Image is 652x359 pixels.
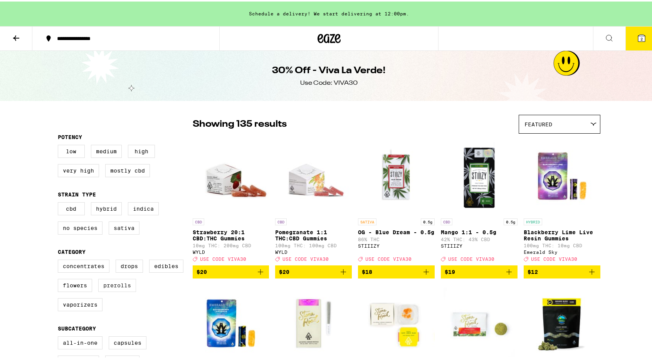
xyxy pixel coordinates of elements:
[128,201,159,214] label: Indica
[58,335,103,348] label: All-In-One
[358,136,435,264] a: Open page for OG - Blue Dream - 0.5g from STIIIZY
[524,242,600,247] p: 100mg THC: 10mg CBD
[528,267,538,273] span: $12
[91,143,122,156] label: Medium
[279,267,289,273] span: $20
[109,220,139,233] label: Sativa
[362,267,372,273] span: $18
[358,242,435,247] div: STIIIZY
[193,248,269,253] div: WYLD
[524,136,600,213] img: Emerald Sky - Blackberry Lime Live Resin Gummies
[441,242,518,247] div: STIIIZY
[272,63,386,76] h1: 30% Off - Viva La Verde!
[193,116,287,129] p: Showing 135 results
[91,201,122,214] label: Hybrid
[445,267,455,273] span: $19
[441,235,518,240] p: 42% THC: 43% CBD
[282,255,329,260] span: USE CODE VIVA30
[640,35,643,40] span: 2
[275,136,352,264] a: Open page for Pomegranate 1:1 THC:CBD Gummies from WYLD
[58,133,82,139] legend: Potency
[531,255,577,260] span: USE CODE VIVA30
[275,228,352,240] p: Pomegranate 1:1 THC:CBD Gummies
[441,228,518,234] p: Mango 1:1 - 0.5g
[441,264,518,277] button: Add to bag
[193,136,269,213] img: WYLD - Strawberry 20:1 CBD:THC Gummies
[358,235,435,240] p: 86% THC
[275,248,352,253] div: WYLD
[421,217,435,224] p: 0.5g
[58,220,103,233] label: No Species
[128,143,155,156] label: High
[524,217,542,224] p: HYBRID
[448,255,494,260] span: USE CODE VIVA30
[275,217,287,224] p: CBD
[358,264,435,277] button: Add to bag
[58,297,103,310] label: Vaporizers
[58,163,99,176] label: Very High
[193,217,204,224] p: CBD
[200,255,246,260] span: USE CODE VIVA30
[300,77,358,86] div: Use Code: VIVA30
[524,228,600,240] p: Blackberry Lime Live Resin Gummies
[358,228,435,234] p: OG - Blue Dream - 0.5g
[524,248,600,253] div: Emerald Sky
[193,136,269,264] a: Open page for Strawberry 20:1 CBD:THC Gummies from WYLD
[193,242,269,247] p: 10mg THC: 200mg CBD
[193,228,269,240] p: Strawberry 20:1 CBD:THC Gummies
[275,136,352,213] img: WYLD - Pomegranate 1:1 THC:CBD Gummies
[149,258,183,271] label: Edibles
[109,335,146,348] label: Capsules
[105,163,150,176] label: Mostly CBD
[5,5,55,12] span: Hi. Need any help?
[275,242,352,247] p: 100mg THC: 100mg CBD
[441,136,518,213] img: STIIIZY - Mango 1:1 - 0.5g
[58,190,96,196] legend: Strain Type
[58,143,85,156] label: Low
[358,136,435,213] img: STIIIZY - OG - Blue Dream - 0.5g
[58,201,85,214] label: CBD
[524,264,600,277] button: Add to bag
[524,136,600,264] a: Open page for Blackberry Lime Live Resin Gummies from Emerald Sky
[58,324,96,330] legend: Subcategory
[197,267,207,273] span: $20
[275,264,352,277] button: Add to bag
[504,217,518,224] p: 0.5g
[365,255,412,260] span: USE CODE VIVA30
[58,277,92,290] label: Flowers
[193,264,269,277] button: Add to bag
[98,277,136,290] label: Prerolls
[358,217,376,224] p: SATIVA
[58,258,109,271] label: Concentrates
[116,258,143,271] label: Drops
[524,120,552,126] span: Featured
[441,217,452,224] p: CBD
[58,247,86,253] legend: Category
[441,136,518,264] a: Open page for Mango 1:1 - 0.5g from STIIIZY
